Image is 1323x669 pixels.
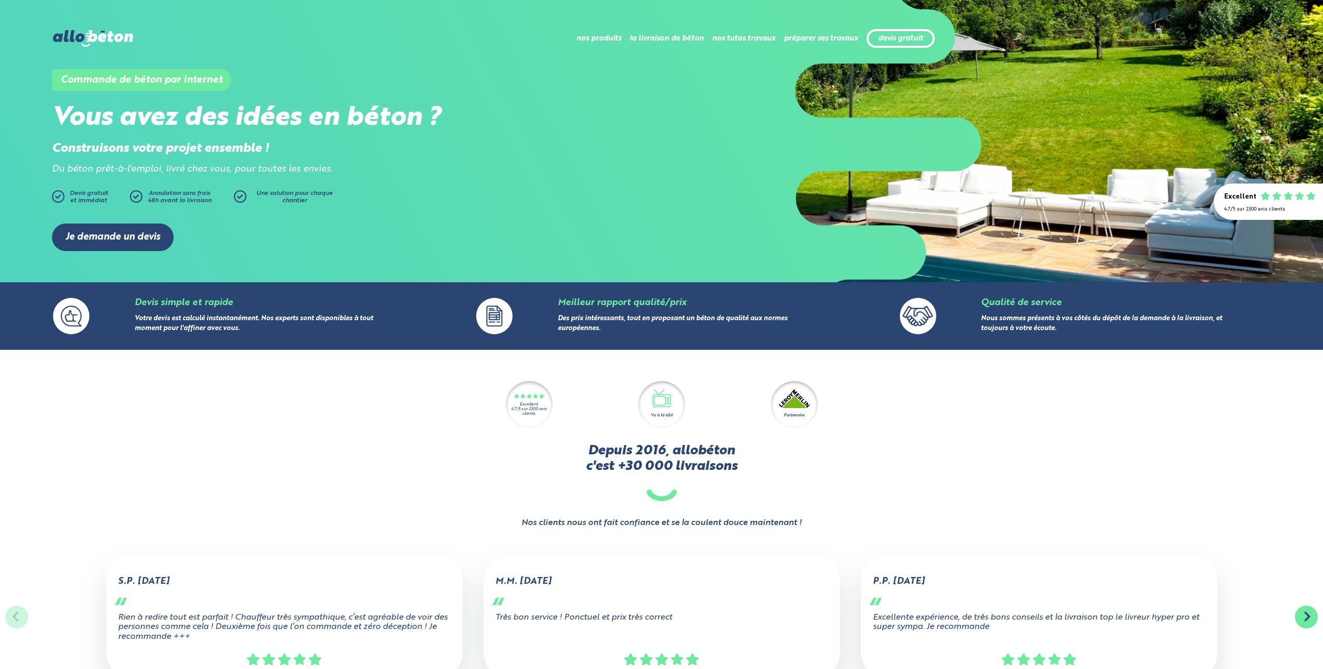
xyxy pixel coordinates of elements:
[520,402,538,407] div: Excellent
[53,30,133,47] img: allobéton
[148,190,212,204] span: Annulation sans frais 48h avant la livraison
[52,103,662,134] h2: Vous avez des idées en béton ?
[135,316,373,332] a: Votre devis est calculé instantanément. Nos experts sont disponibles à tout moment pour l'affiner...
[1224,193,1256,201] div: Excellent
[70,190,108,204] span: Devis gratuit et immédiat
[234,190,338,208] a: Une solution pour chaque chantier
[52,165,333,174] i: Du béton prêt-à-l'emploi, livré chez vous, pour toutes les envies.
[506,407,553,416] div: 4.7/5 sur 2300 avis clients
[630,26,704,51] li: la livraison de béton
[981,316,1222,332] a: Nous sommes présents à vos côtés du dépôt de la demande à la livraison, et toujours à votre écoute.
[784,26,858,51] li: préparer ses travaux
[558,298,686,307] a: Meilleur rapport qualité/prix
[495,576,828,587] div: M.M. [DATE]
[135,298,233,307] a: Devis simple et rapide
[558,316,788,332] a: Des prix intéressants, tout en proposant un béton de qualité aux normes européennes.
[784,412,804,418] div: Partenaire
[256,190,333,204] span: Une solution pour chaque chantier
[651,412,673,418] div: Vu à la télé
[577,26,621,51] li: nos produits
[118,598,451,642] div: Rien à redire tout est parfait ! Chauffeur très sympathique, c’est agréable de voir des personnes...
[712,26,776,51] li: nos tutos travaux
[130,190,234,208] a: Annulation sans frais48h avant la livraison
[52,190,125,208] a: Devis gratuitet immédiat
[495,598,828,623] div: Très bon service ! Ponctuel et prix très correct
[873,598,1206,633] div: Excellente expérience, de très bons conseils et la livraison top le livreur hyper pro et super sy...
[52,142,269,155] strong: Construisons votre projet ensemble !
[1224,206,1313,212] div: 4.7/5 sur 2300 avis clients
[52,69,231,91] h1: Commande de béton par internet
[981,298,1062,307] a: Qualité de service
[52,224,174,251] a: Je demande un devis
[878,34,923,43] a: devis gratuit
[521,517,802,529] strong: Nos clients nous ont fait confiance et se la coulent douce maintenant !
[118,576,451,587] div: S.P. [DATE]
[53,443,1270,501] h2: Depuis 2016, allobéton c'est +30 000 livraisons
[873,576,1206,587] div: P.P. [DATE]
